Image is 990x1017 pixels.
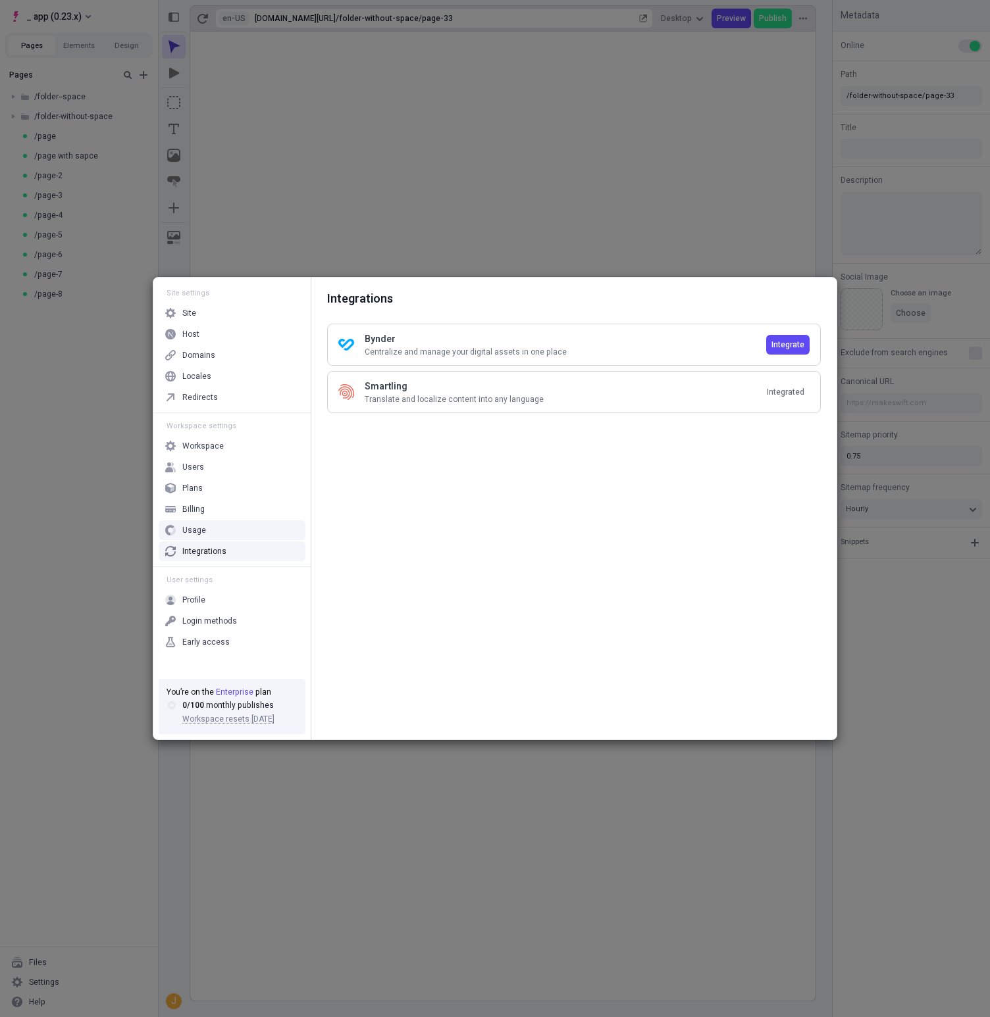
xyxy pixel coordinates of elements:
[766,335,810,355] button: Integrate
[216,686,253,698] span: Enterprise
[365,332,766,347] p: Bynder
[182,483,203,493] div: Plans
[771,339,804,350] span: Integrate
[182,546,226,557] div: Integrations
[182,713,274,725] span: Workspace resets [DATE]
[182,699,204,711] span: 0 / 100
[182,350,215,360] div: Domains
[159,288,305,298] div: Site settings
[365,347,766,357] p: Centralize and manage your digital assets in one place
[182,308,196,318] div: Site
[182,462,204,472] div: Users
[365,394,762,405] p: Translate and localize content into any language
[182,329,199,339] div: Host
[182,504,205,514] div: Billing
[182,595,205,605] div: Profile
[365,380,762,394] p: Smartling
[182,616,237,626] div: Login methods
[182,441,224,451] div: Workspace
[206,699,274,711] span: monthly publishes
[182,525,206,535] div: Usage
[159,421,305,431] div: Workspace settings
[167,687,298,697] div: You’re on the plan
[182,371,211,382] div: Locales
[327,291,821,308] p: Integrations
[762,387,810,397] p: Integrated
[182,392,218,403] div: Redirects
[159,575,305,585] div: User settings
[182,637,230,647] div: Early access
